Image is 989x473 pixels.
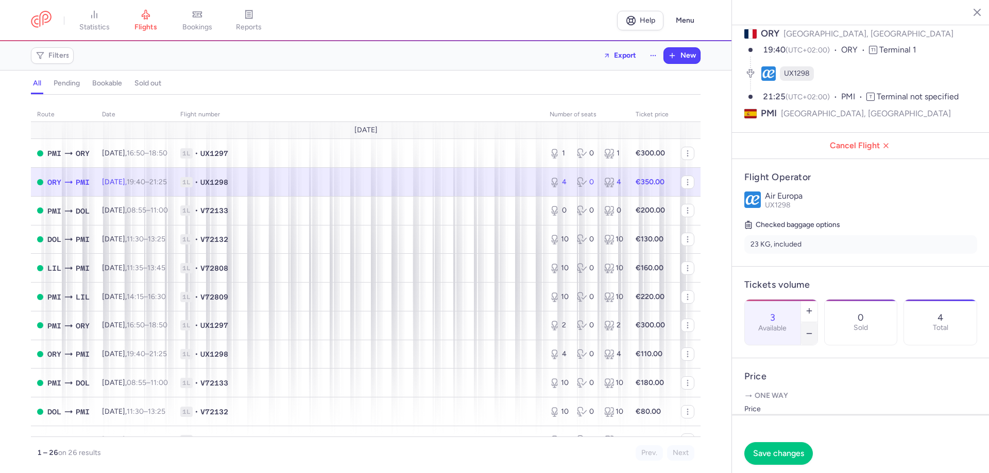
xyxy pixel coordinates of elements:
span: Terminal not specified [877,92,959,101]
div: 10 [550,234,569,244]
span: 1L [180,378,193,388]
span: [DATE], [102,435,165,444]
span: ORY [76,148,90,159]
time: 21:25 [763,92,786,101]
span: Terminal 1 [879,45,916,55]
span: – [127,292,166,301]
span: [DATE], [102,264,165,272]
div: 0 [577,349,596,359]
p: Sold [854,324,868,332]
span: [DATE], [102,235,165,243]
span: PMI [76,262,90,274]
span: DOL [76,205,90,217]
div: 10 [604,263,623,273]
span: ORY [841,44,869,56]
span: PMI [76,348,90,360]
span: [DATE], [102,206,168,215]
time: 13:25 [148,235,165,243]
span: – [127,149,167,157]
button: Menu [670,11,701,30]
time: 18:50 [149,149,167,157]
time: 14:15 [127,292,144,301]
span: • [195,435,198,445]
div: 10 [550,292,569,302]
span: PMI [47,377,61,389]
p: 4 [937,312,943,323]
time: 11:35 [127,435,143,444]
span: LIL [47,262,61,274]
strong: €300.00 [636,321,665,329]
h4: pending [54,79,80,88]
span: V72808 [200,435,228,445]
span: 1L [180,349,193,359]
span: – [127,206,168,215]
a: Help [617,11,663,30]
span: ORY [47,177,61,188]
span: [DATE], [102,378,168,387]
span: 1L [180,435,193,445]
span: [GEOGRAPHIC_DATA], [GEOGRAPHIC_DATA] [781,107,951,120]
time: 16:30 [148,292,166,301]
div: 10 [550,378,569,388]
span: • [195,205,198,216]
h4: Price [744,371,977,382]
span: [DATE], [102,407,165,416]
span: [DATE], [102,149,167,157]
div: 1 [604,148,623,159]
span: 1L [180,292,193,302]
div: 1 [550,148,569,159]
span: • [195,320,198,330]
h4: all [33,79,41,88]
span: PMI [76,435,90,446]
strong: €350.00 [636,178,664,186]
div: 0 [577,234,596,244]
strong: €220.00 [636,292,664,301]
strong: €300.00 [636,149,665,157]
button: Filters [31,48,73,63]
time: 21:25 [149,349,167,358]
span: T1 [869,46,877,54]
span: V72133 [200,205,228,216]
span: [DATE] [354,126,378,134]
span: • [195,234,198,244]
th: Flight number [174,107,543,122]
div: 10 [550,435,569,445]
button: Next [667,445,694,461]
a: flights [120,9,172,32]
div: 0 [577,205,596,216]
span: PMI [76,234,90,245]
div: 10 [604,378,623,388]
span: [DATE], [102,292,166,301]
time: 11:35 [127,264,143,272]
span: New [680,51,696,60]
div: 10 [550,263,569,273]
h4: sold out [134,79,161,88]
div: 0 [604,205,623,216]
span: ORY [761,28,779,39]
strong: 1 – 26 [37,448,58,457]
li: 23 KG, included [744,235,977,254]
span: ORY [47,348,61,360]
span: 1L [180,205,193,216]
span: [DATE], [102,349,167,358]
time: 19:40 [127,349,145,358]
div: 0 [550,205,569,216]
strong: €130.00 [636,235,663,243]
time: 19:40 [127,178,145,186]
p: One way [744,391,977,401]
a: reports [223,9,275,32]
th: route [31,107,96,122]
th: Ticket price [629,107,675,122]
button: Prev. [636,445,663,461]
span: DOL [47,234,61,245]
a: CitizenPlane red outlined logo [31,11,52,30]
time: 13:45 [147,435,165,444]
time: 13:45 [147,264,165,272]
span: – [127,178,167,186]
label: Available [758,324,787,332]
span: UX1298 [765,201,791,209]
div: 0 [577,407,596,417]
span: LIL [47,435,61,446]
button: Export [596,47,643,64]
span: (UTC+02:00) [786,46,830,55]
